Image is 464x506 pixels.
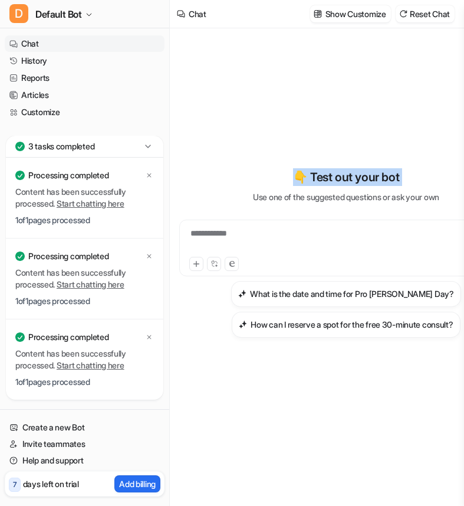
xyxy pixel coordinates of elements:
[253,191,439,203] p: Use one of the suggested questions or ask your own
[189,8,206,20] div: Chat
[5,87,164,103] a: Articles
[15,267,154,290] p: Content has been successfully processed.
[57,360,124,370] a: Start chatting here
[5,35,164,52] a: Chat
[28,141,94,152] p: 3 tasks completed
[15,186,154,210] p: Content has been successfully processed.
[35,6,82,22] span: Default Bot
[314,9,322,18] img: customize
[114,475,160,492] button: Add billing
[238,289,246,298] img: What is the date and time for Pro Bono Day?
[5,53,164,69] a: History
[250,288,453,300] h3: What is the date and time for Pro [PERSON_NAME] Day?
[5,419,164,436] a: Create a new Bot
[5,70,164,86] a: Reports
[15,376,154,388] p: 1 of 1 pages processed
[28,169,108,181] p: Processing completed
[57,198,124,208] a: Start chatting here
[325,8,386,20] p: Show Customize
[232,312,460,338] button: How can I reserve a spot for the free 30-minute consult?How can I reserve a spot for the free 30-...
[57,279,124,289] a: Start chatting here
[15,348,154,371] p: Content has been successfully processed.
[293,168,399,186] p: 👇 Test out your bot
[231,281,460,307] button: What is the date and time for Pro Bono Day?What is the date and time for Pro [PERSON_NAME] Day?
[251,318,453,331] h3: How can I reserve a spot for the free 30-minute consult?
[5,436,164,452] a: Invite teammates
[23,478,79,490] p: days left on trial
[28,331,108,343] p: Processing completed
[399,9,407,18] img: reset
[119,478,156,490] p: Add billing
[28,250,108,262] p: Processing completed
[396,5,455,22] button: Reset Chat
[15,214,154,226] p: 1 of 1 pages processed
[5,104,164,120] a: Customize
[15,295,154,307] p: 1 of 1 pages processed
[9,4,28,23] span: D
[5,452,164,469] a: Help and support
[13,479,17,490] p: 7
[239,320,247,329] img: How can I reserve a spot for the free 30-minute consult?
[310,5,391,22] button: Show Customize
